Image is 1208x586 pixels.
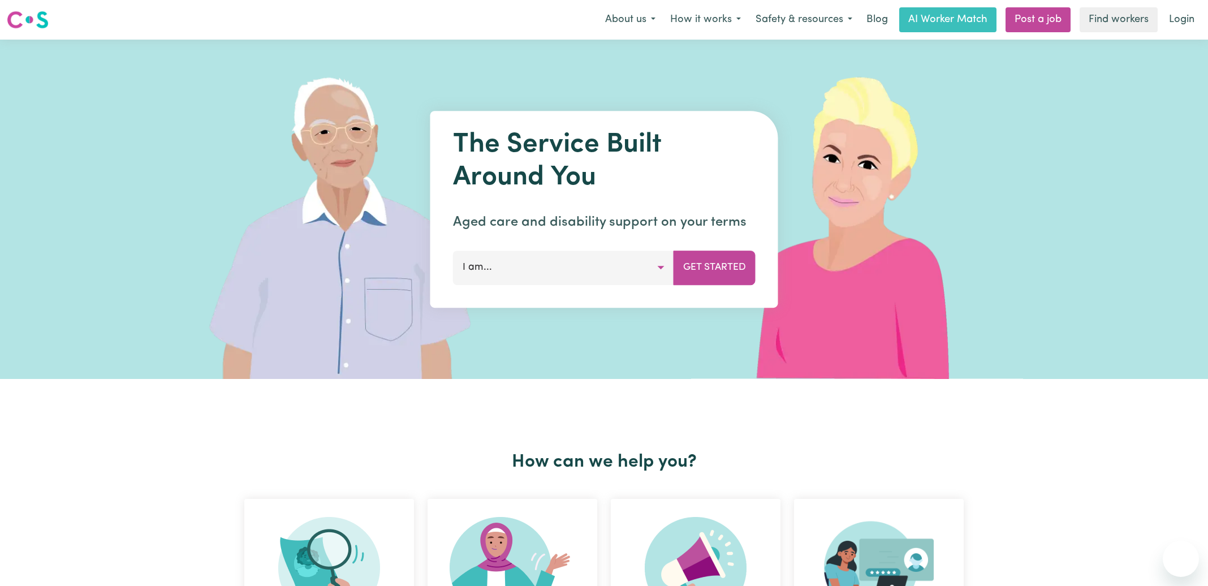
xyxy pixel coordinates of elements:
a: Post a job [1006,7,1071,32]
iframe: Button to launch messaging window [1163,541,1199,577]
a: Find workers [1080,7,1158,32]
a: AI Worker Match [899,7,996,32]
button: Safety & resources [748,8,860,32]
a: Login [1162,7,1201,32]
a: Blog [860,7,895,32]
img: Careseekers logo [7,10,49,30]
button: About us [598,8,663,32]
h1: The Service Built Around You [453,129,756,194]
a: Careseekers logo [7,7,49,33]
button: Get Started [674,251,756,285]
p: Aged care and disability support on your terms [453,212,756,232]
h2: How can we help you? [238,451,970,473]
button: I am... [453,251,674,285]
button: How it works [663,8,748,32]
